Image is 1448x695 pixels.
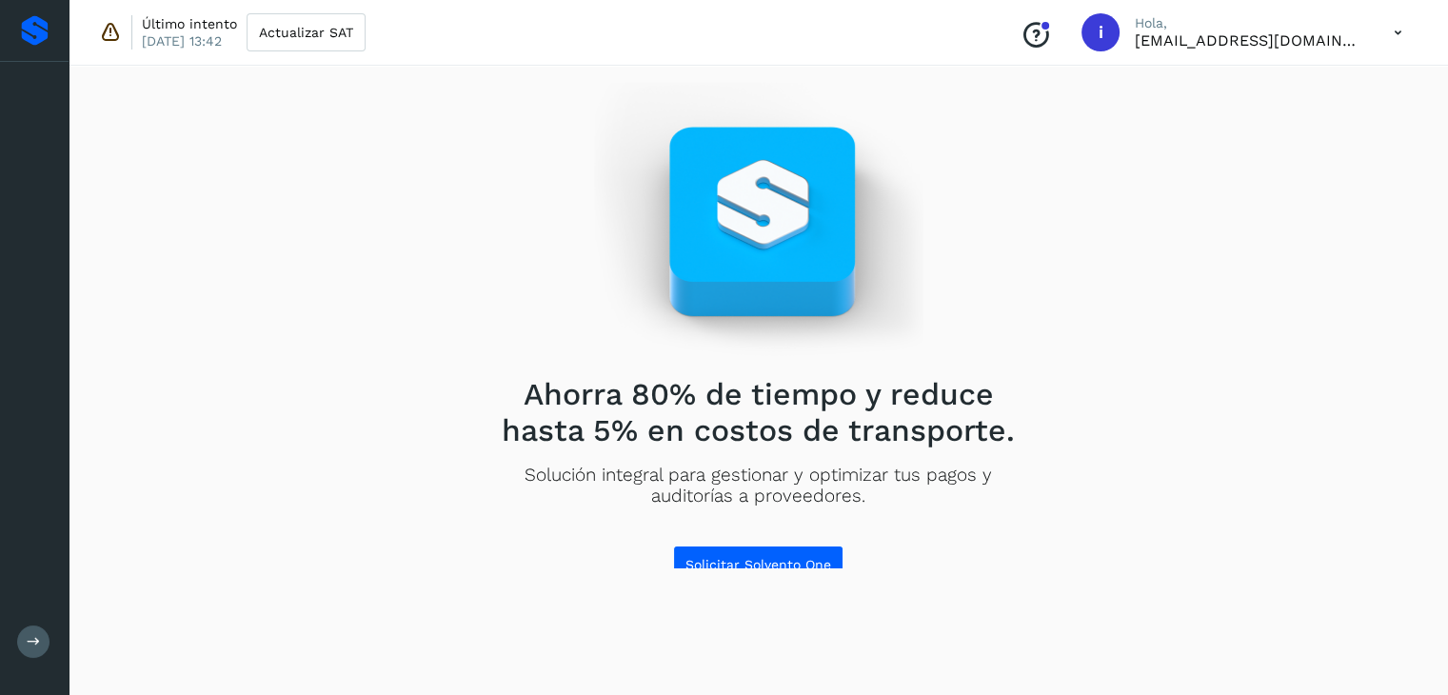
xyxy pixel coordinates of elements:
[487,376,1030,449] h2: Ahorra 80% de tiempo y reduce hasta 5% en costos de transporte.
[1135,31,1363,50] p: idelarosa@viako.com.mx
[247,13,366,51] button: Actualizar SAT
[673,546,843,584] button: Solicitar Solvento One
[142,32,222,50] p: [DATE] 13:42
[685,558,831,571] span: Solicitar Solvento One
[259,26,353,39] span: Actualizar SAT
[1135,15,1363,31] p: Hola,
[487,465,1030,508] p: Solución integral para gestionar y optimizar tus pagos y auditorías a proveedores.
[142,15,237,32] p: Último intento
[594,82,923,361] img: Empty state image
